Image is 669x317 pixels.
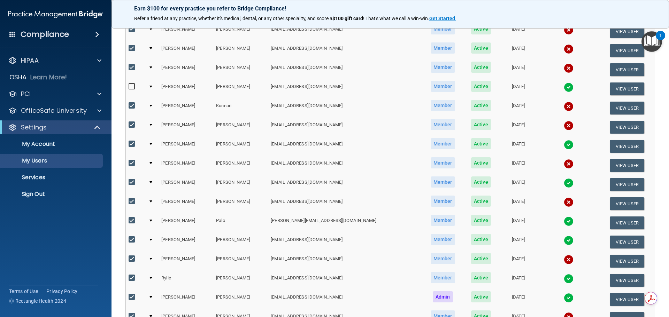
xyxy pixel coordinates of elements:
[213,60,268,79] td: [PERSON_NAME]
[610,140,644,153] button: View User
[213,175,268,194] td: [PERSON_NAME]
[610,197,644,210] button: View User
[431,62,455,73] span: Member
[499,60,538,79] td: [DATE]
[159,118,213,137] td: [PERSON_NAME]
[8,7,103,21] img: PMB logo
[499,232,538,252] td: [DATE]
[499,137,538,156] td: [DATE]
[268,194,422,213] td: [EMAIL_ADDRESS][DOMAIN_NAME]
[213,194,268,213] td: [PERSON_NAME]
[268,156,422,175] td: [EMAIL_ADDRESS][DOMAIN_NAME]
[5,157,100,164] p: My Users
[8,123,101,132] a: Settings
[610,236,644,248] button: View User
[21,123,47,132] p: Settings
[213,213,268,232] td: Palo
[564,102,574,111] img: cross.ca9f0e7f.svg
[134,5,646,12] p: Earn $100 for every practice you refer to Bridge Compliance!
[610,216,644,229] button: View User
[134,16,332,21] span: Refer a friend at any practice, whether it's medical, dental, or any other speciality, and score a
[21,106,87,115] p: OfficeSafe University
[659,35,662,45] div: 1
[471,81,491,92] span: Active
[213,79,268,98] td: [PERSON_NAME]
[471,176,491,188] span: Active
[471,157,491,168] span: Active
[610,293,644,306] button: View User
[610,255,644,268] button: View User
[564,293,574,303] img: tick.e7d51cea.svg
[159,79,213,98] td: [PERSON_NAME]
[213,271,268,290] td: [PERSON_NAME]
[564,255,574,264] img: cross.ca9f0e7f.svg
[564,63,574,73] img: cross.ca9f0e7f.svg
[471,253,491,264] span: Active
[431,100,455,111] span: Member
[8,106,101,115] a: OfficeSafe University
[9,298,66,304] span: Ⓒ Rectangle Health 2024
[564,121,574,130] img: cross.ca9f0e7f.svg
[5,191,100,198] p: Sign Out
[499,252,538,271] td: [DATE]
[213,137,268,156] td: [PERSON_NAME]
[5,141,100,148] p: My Account
[499,79,538,98] td: [DATE]
[159,22,213,41] td: [PERSON_NAME]
[268,137,422,156] td: [EMAIL_ADDRESS][DOMAIN_NAME]
[610,121,644,134] button: View User
[431,176,455,188] span: Member
[159,271,213,290] td: Rylie
[499,175,538,194] td: [DATE]
[159,41,213,60] td: [PERSON_NAME]
[610,102,644,114] button: View User
[9,73,27,81] p: OSHA
[363,16,429,21] span: ! That's what we call a win-win.
[159,156,213,175] td: [PERSON_NAME]
[21,30,69,39] h4: Compliance
[431,42,455,54] span: Member
[268,252,422,271] td: [EMAIL_ADDRESS][DOMAIN_NAME]
[431,81,455,92] span: Member
[159,60,213,79] td: [PERSON_NAME]
[471,196,491,207] span: Active
[564,236,574,245] img: tick.e7d51cea.svg
[213,252,268,271] td: [PERSON_NAME]
[471,119,491,130] span: Active
[499,118,538,137] td: [DATE]
[159,98,213,118] td: [PERSON_NAME]
[268,213,422,232] td: [PERSON_NAME][EMAIL_ADDRESS][DOMAIN_NAME]
[9,288,38,295] a: Terms of Use
[5,174,100,181] p: Services
[471,100,491,111] span: Active
[30,73,67,81] p: Learn More!
[610,44,644,57] button: View User
[499,213,538,232] td: [DATE]
[213,156,268,175] td: [PERSON_NAME]
[213,98,268,118] td: Kunnari
[8,56,101,65] a: HIPAA
[21,90,31,98] p: PCI
[431,119,455,130] span: Member
[471,23,491,34] span: Active
[159,137,213,156] td: [PERSON_NAME]
[471,272,491,283] span: Active
[610,25,644,38] button: View User
[471,62,491,73] span: Active
[564,178,574,188] img: tick.e7d51cea.svg
[159,252,213,271] td: [PERSON_NAME]
[499,98,538,118] td: [DATE]
[159,232,213,252] td: [PERSON_NAME]
[471,42,491,54] span: Active
[610,63,644,76] button: View User
[268,60,422,79] td: [EMAIL_ADDRESS][DOMAIN_NAME]
[46,288,78,295] a: Privacy Policy
[471,215,491,226] span: Active
[213,41,268,60] td: [PERSON_NAME]
[429,16,455,21] strong: Get Started
[268,79,422,98] td: [EMAIL_ADDRESS][DOMAIN_NAME]
[564,216,574,226] img: tick.e7d51cea.svg
[610,274,644,287] button: View User
[499,156,538,175] td: [DATE]
[268,41,422,60] td: [EMAIL_ADDRESS][DOMAIN_NAME]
